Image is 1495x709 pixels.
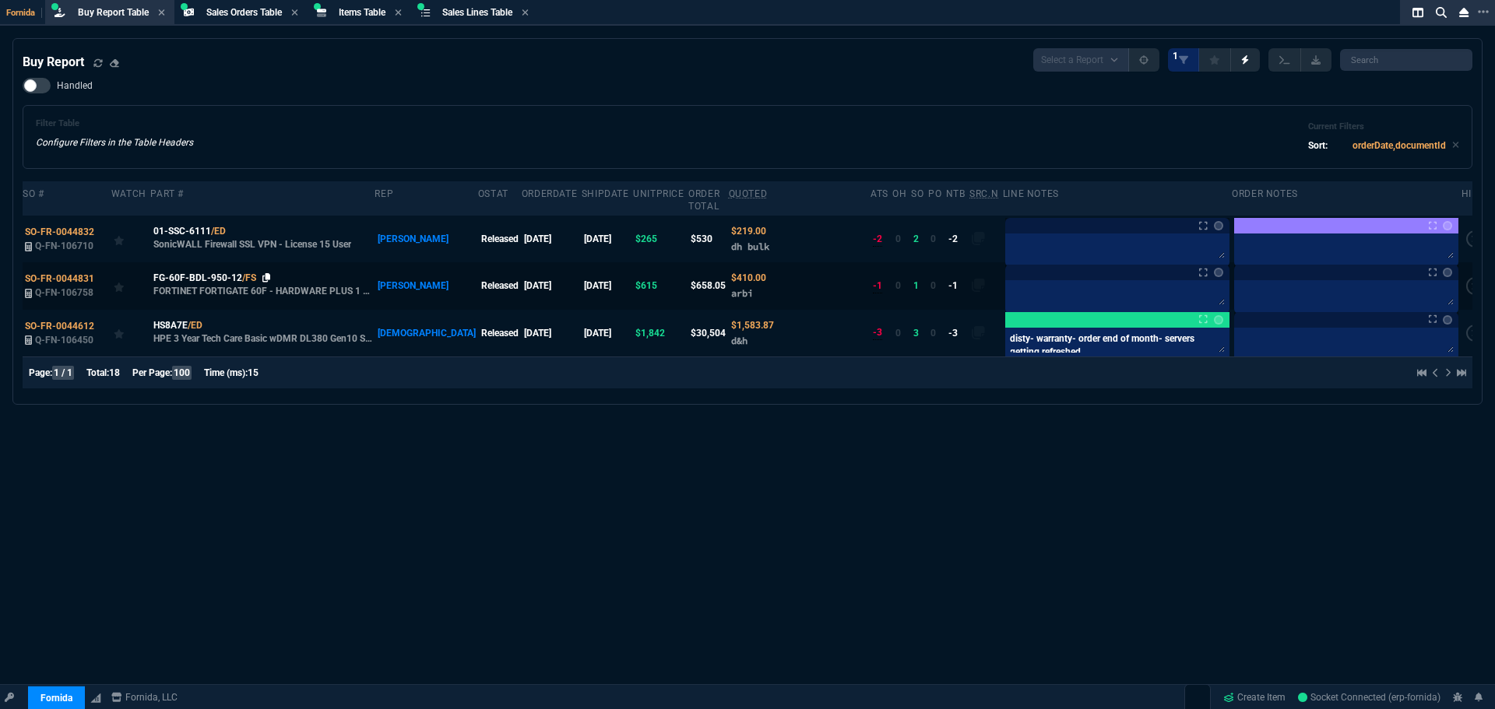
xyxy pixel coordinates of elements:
span: Q-FN-106710 [35,240,93,251]
p: HPE 3 Year Tech Care Basic wDMR DL380 Gen10 Service [153,332,373,345]
td: -3 [946,310,969,356]
div: -3 [873,325,882,340]
span: 0 [930,233,936,244]
div: hide [1462,188,1484,200]
nx-icon: Split Panels [1406,3,1430,22]
td: [PERSON_NAME] [375,262,477,309]
td: [DATE] [582,262,633,309]
div: ATS [871,188,888,200]
td: [DATE] [522,310,582,356]
nx-icon: Close Tab [522,7,529,19]
span: Quoted Cost [731,272,766,283]
div: NTB [946,188,966,200]
span: 1 / 1 [52,366,74,380]
td: [DATE] [522,216,582,262]
div: unitPrice [633,188,684,200]
h4: Buy Report [23,53,84,72]
span: Fornida [6,8,42,18]
td: 3 [911,310,928,356]
span: Q-FN-106758 [35,287,93,298]
span: dh bulk [731,240,769,252]
span: Quoted Cost [731,226,766,237]
div: -1 [873,279,882,293]
td: $615 [633,262,688,309]
span: Per Page: [132,367,172,378]
span: Sales Lines Table [442,7,512,18]
code: orderDate,documentId [1353,140,1446,151]
span: Handled [57,79,93,92]
td: FORTINET FORTIGATE 60F - HARDWARE PLUS 1 YEAR 24X7 FORTICARE AND FORTIGUARD UTP [150,262,375,309]
abbr: Quote Sourcing Notes [969,188,998,199]
div: Order Total [688,188,724,212]
nx-icon: Close Tab [395,7,402,19]
div: Rep [375,188,393,200]
span: 0 [930,328,936,339]
td: [PERSON_NAME] [375,216,477,262]
td: $658.05 [688,262,728,309]
td: -1 [946,262,969,309]
a: Create Item [1217,686,1292,709]
span: Q-FN-106450 [35,335,93,346]
p: Sort: [1308,139,1328,153]
a: msbcCompanyName [107,690,182,704]
td: $30,504 [688,310,728,356]
div: Line Notes [1003,188,1059,200]
span: SO-FR-0044832 [25,226,94,237]
div: OH [892,188,906,200]
p: Configure Filters in the Table Headers [36,135,193,149]
td: Released [478,262,522,309]
h6: Current Filters [1308,121,1459,132]
td: [DATE] [582,310,633,356]
div: oStat [478,188,508,200]
span: 100 [172,366,192,380]
div: -2 [873,232,882,247]
span: 0 [895,328,901,339]
h6: Filter Table [36,118,193,129]
div: SO [911,188,923,200]
span: HS8A7E [153,318,188,332]
span: 15 [248,367,259,378]
p: SonicWALL Firewall SSL VPN - License 15 User [153,238,351,251]
nx-icon: Search [1430,3,1453,22]
div: Watch [111,188,146,200]
span: Items Table [339,7,385,18]
span: 01-SSC-6111 [153,224,211,238]
td: [DEMOGRAPHIC_DATA] [375,310,477,356]
span: 0 [930,280,936,291]
span: d&h [731,335,747,346]
div: Add to Watchlist [114,322,148,344]
td: 1 [911,262,928,309]
td: [DATE] [522,262,582,309]
span: 0 [895,280,901,291]
td: HPE 3 Year Tech Care Basic wDMR DL380 Gen10 Service [150,310,375,356]
div: Add to Watchlist [114,275,148,297]
nx-icon: Close Tab [158,7,165,19]
td: Released [478,216,522,262]
nx-icon: Close Tab [291,7,298,19]
td: Released [478,310,522,356]
span: Total: [86,367,109,378]
div: SO # [23,188,44,200]
div: OrderDate [522,188,577,200]
nx-icon: Close Workbench [1453,3,1475,22]
span: Quoted Cost [731,320,774,331]
td: [DATE] [582,216,633,262]
span: SO-FR-0044831 [25,273,94,284]
span: 0 [895,233,901,244]
div: PO [928,188,941,200]
span: Buy Report Table [78,7,149,18]
a: /FS [242,271,256,285]
div: Add to Watchlist [114,228,148,250]
span: SO-FR-0044612 [25,321,94,332]
abbr: Quoted Cost and Sourcing Notes [729,188,768,199]
a: /ED [188,318,202,332]
span: Sales Orders Table [206,7,282,18]
div: Part # [150,188,184,200]
td: 2 [911,216,928,262]
a: /ED [211,224,226,238]
span: Time (ms): [204,367,248,378]
span: Page: [29,367,52,378]
div: Order Notes [1232,188,1298,200]
td: $530 [688,216,728,262]
td: $1,842 [633,310,688,356]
